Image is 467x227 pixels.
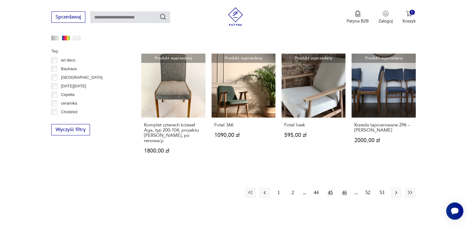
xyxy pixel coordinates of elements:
img: Ikona medalu [355,10,361,17]
button: Sprzedawaj [51,11,85,23]
img: Ikona koszyka [406,10,412,17]
a: Sprzedawaj [51,15,85,20]
p: 1800,00 zł [144,148,202,153]
p: 2000,00 zł [354,138,413,143]
iframe: Smartsupp widget button [446,202,463,220]
a: Ikona medaluPatyna B2B [347,10,369,24]
button: Patyna B2B [347,10,369,24]
p: Koszyk [403,18,416,24]
p: [DATE][DATE] [61,83,86,90]
button: Zaloguj [379,10,393,24]
p: Tag [51,48,126,54]
a: Produkt wyprzedanyFotel lisekFotel lisek595,00 zł [282,54,345,165]
h3: Fotel 366 [214,122,273,128]
p: Bauhaus [61,66,77,72]
button: 45 [325,187,336,198]
button: 1 [273,187,284,198]
button: 44 [311,187,322,198]
p: Chodzież [61,109,78,115]
p: Cepelia [61,91,75,98]
a: Produkt wyprzedanyKrzesła tapicerowane 296 – Rajmund HałasKrzesła tapicerowane 296 – [PERSON_NAME... [352,54,415,165]
a: Produkt wyprzedanyFotel 366Fotel 3661090,00 zł [212,54,275,165]
h3: Komplet czterech krzeseł Aga, typ 200-104, projektu [PERSON_NAME], po renowacji [144,122,202,143]
p: [GEOGRAPHIC_DATA] [61,74,103,81]
img: Patyna - sklep z meblami i dekoracjami vintage [226,7,245,26]
div: 0 [410,10,415,15]
p: Zaloguj [379,18,393,24]
p: Ćmielów [61,117,76,124]
button: 2 [287,187,298,198]
h3: Fotel lisek [284,122,343,128]
p: 595,00 zł [284,133,343,138]
img: Ikonka użytkownika [383,10,389,17]
button: 46 [339,187,350,198]
button: 53 [376,187,387,198]
a: Produkt wyprzedanyKomplet czterech krzeseł Aga, typ 200-104, projektu Józefa Chierowskiego, po re... [141,54,205,165]
p: ceramika [61,100,77,107]
button: Wyczyść filtry [51,124,90,135]
p: Patyna B2B [347,18,369,24]
button: Szukaj [159,13,167,21]
h3: Krzesła tapicerowane 296 – [PERSON_NAME] [354,122,413,133]
button: 0Koszyk [403,10,416,24]
p: 1090,00 zł [214,133,273,138]
button: 52 [362,187,373,198]
p: art deco [61,57,76,64]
